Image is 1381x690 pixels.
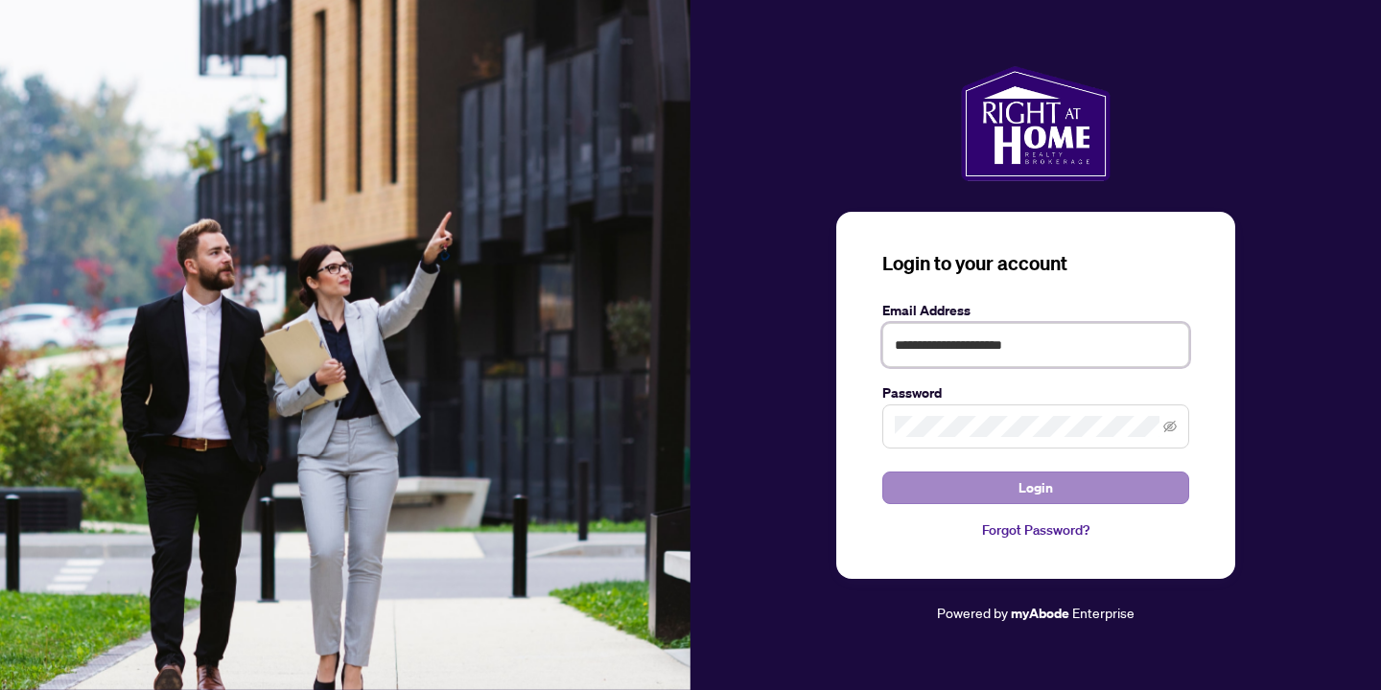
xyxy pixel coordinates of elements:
span: Enterprise [1072,604,1135,621]
button: Login [882,471,1189,504]
span: Powered by [937,604,1008,621]
span: Login [1018,472,1053,503]
a: Forgot Password? [882,519,1189,540]
span: eye-invisible [1163,420,1177,433]
label: Password [882,382,1189,403]
label: Email Address [882,300,1189,321]
h3: Login to your account [882,250,1189,277]
img: ma-logo [961,66,1110,181]
a: myAbode [1011,603,1069,624]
